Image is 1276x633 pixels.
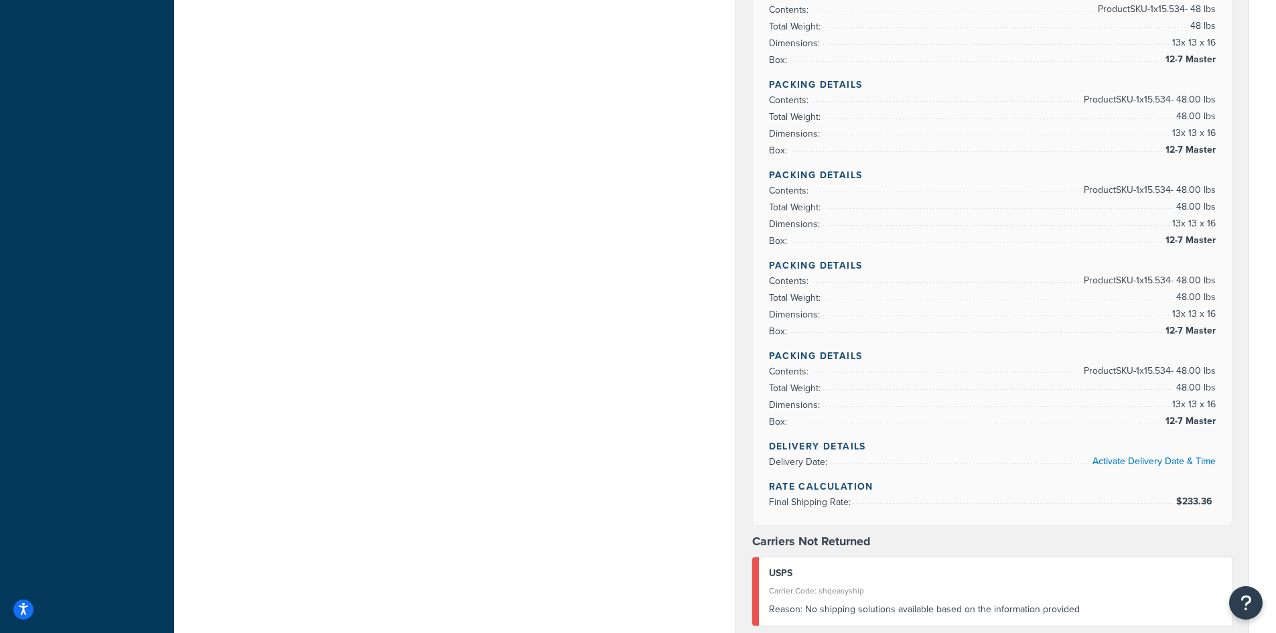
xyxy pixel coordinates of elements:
[769,415,790,429] span: Box:
[769,349,1216,363] h4: Packing Details
[769,78,1216,92] h4: Packing Details
[769,168,1216,182] h4: Packing Details
[769,93,812,107] span: Contents:
[1162,142,1216,158] span: 12-7 Master
[769,110,824,124] span: Total Weight:
[752,533,871,550] strong: Carriers Not Returned
[1176,494,1216,508] span: $233.36
[769,600,1223,619] div: No shipping solutions available based on the information provided
[1169,35,1216,51] span: 13 x 13 x 16
[1162,413,1216,429] span: 12-7 Master
[1162,52,1216,68] span: 12-7 Master
[1080,273,1216,289] span: Product SKU-1 x 15.534 - 48.00 lbs
[769,184,812,198] span: Contents:
[1173,109,1216,125] span: 48.00 lbs
[1169,216,1216,232] span: 13 x 13 x 16
[1080,92,1216,108] span: Product SKU-1 x 15.534 - 48.00 lbs
[1094,1,1216,17] span: Product SKU-1 x 15.534 - 48 lbs
[769,259,1216,273] h4: Packing Details
[769,381,824,395] span: Total Weight:
[769,398,823,412] span: Dimensions:
[769,291,824,305] span: Total Weight:
[769,53,790,67] span: Box:
[1169,306,1216,322] span: 13 x 13 x 16
[1169,125,1216,141] span: 13 x 13 x 16
[769,564,1223,583] div: USPS
[769,581,1223,600] div: Carrier Code: shqeasyship
[1080,363,1216,379] span: Product SKU-1 x 15.534 - 48.00 lbs
[769,274,812,288] span: Contents:
[769,234,790,248] span: Box:
[1173,289,1216,305] span: 48.00 lbs
[1187,18,1216,34] span: 48 lbs
[1173,380,1216,396] span: 48.00 lbs
[1162,232,1216,249] span: 12-7 Master
[1173,199,1216,215] span: 48.00 lbs
[769,324,790,338] span: Box:
[1092,454,1216,468] a: Activate Delivery Date & Time
[769,439,1216,453] h4: Delivery Details
[769,455,831,469] span: Delivery Date:
[769,364,812,378] span: Contents:
[1162,323,1216,339] span: 12-7 Master
[769,602,802,616] span: Reason:
[769,3,812,17] span: Contents:
[769,217,823,231] span: Dimensions:
[769,19,824,33] span: Total Weight:
[769,480,1216,494] h4: Rate Calculation
[769,127,823,141] span: Dimensions:
[769,200,824,214] span: Total Weight:
[1229,586,1263,620] button: Open Resource Center
[769,495,854,509] span: Final Shipping Rate:
[769,143,790,157] span: Box:
[1080,182,1216,198] span: Product SKU-1 x 15.534 - 48.00 lbs
[1169,397,1216,413] span: 13 x 13 x 16
[769,307,823,322] span: Dimensions:
[769,36,823,50] span: Dimensions:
